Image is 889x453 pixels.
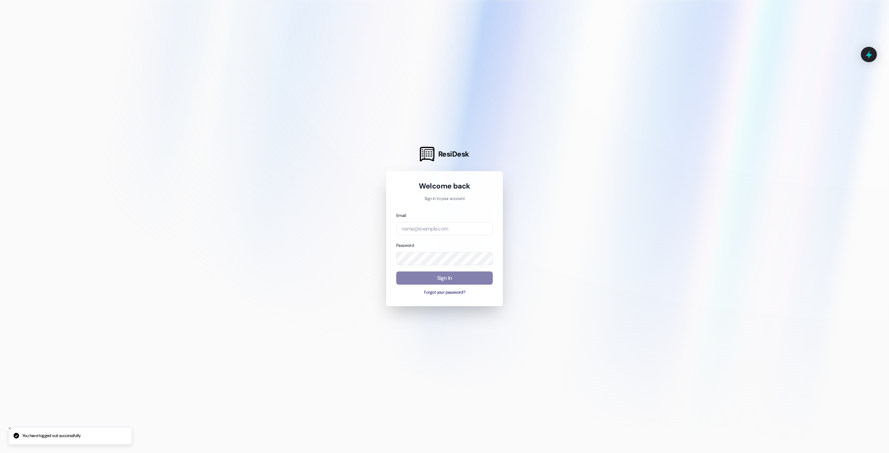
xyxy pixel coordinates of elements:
[420,147,434,161] img: ResiDesk Logo
[396,243,414,248] label: Password
[396,290,493,296] button: Forgot your password?
[396,222,493,236] input: name@example.com
[22,433,81,439] p: You have logged out successfully
[396,181,493,191] h1: Welcome back
[438,149,469,159] span: ResiDesk
[6,425,13,432] button: Close toast
[396,196,493,202] p: Sign in to your account
[396,271,493,285] button: Sign In
[396,213,406,218] label: Email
